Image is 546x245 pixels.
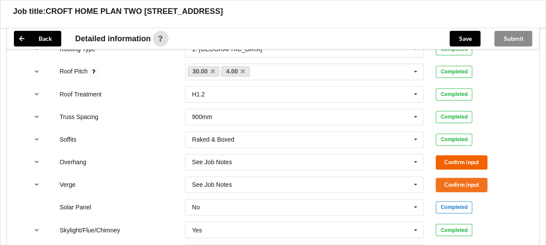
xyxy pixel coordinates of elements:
[450,31,480,46] button: Save
[60,91,102,98] label: Roof Treatment
[28,132,45,147] button: reference-toggle
[192,114,212,120] div: 900mm
[221,66,250,76] a: 4.00
[60,181,76,188] label: Verge
[436,66,472,78] div: Completed
[60,159,86,166] label: Overhang
[14,31,61,46] button: Back
[436,111,472,123] div: Completed
[60,136,76,143] label: Soffits
[60,204,91,211] label: Solar Panel
[192,227,202,233] div: Yes
[192,204,200,210] div: No
[60,68,89,75] label: Roof Pitch
[436,155,487,169] button: Confirm input
[28,154,45,170] button: reference-toggle
[436,178,487,192] button: Confirm input
[192,159,232,165] div: See Job Notes
[28,86,45,102] button: reference-toggle
[192,182,232,188] div: See Job Notes
[436,224,472,236] div: Completed
[192,136,234,142] div: Raked & Boxed
[436,88,472,100] div: Completed
[13,7,46,17] h3: Job title:
[436,201,472,213] div: Completed
[28,109,45,125] button: reference-toggle
[28,64,45,79] button: reference-toggle
[60,226,120,233] label: Skylight/Flue/Chimney
[192,91,205,97] div: H1.2
[60,113,98,120] label: Truss Spacing
[192,46,262,52] div: 1. [GEOGRAPHIC_DATA]
[28,222,45,238] button: reference-toggle
[188,66,220,76] a: 30.00
[28,177,45,192] button: reference-toggle
[436,133,472,146] div: Completed
[46,7,223,17] h3: CROFT HOME PLAN TWO [STREET_ADDRESS]
[75,35,151,43] span: Detailed information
